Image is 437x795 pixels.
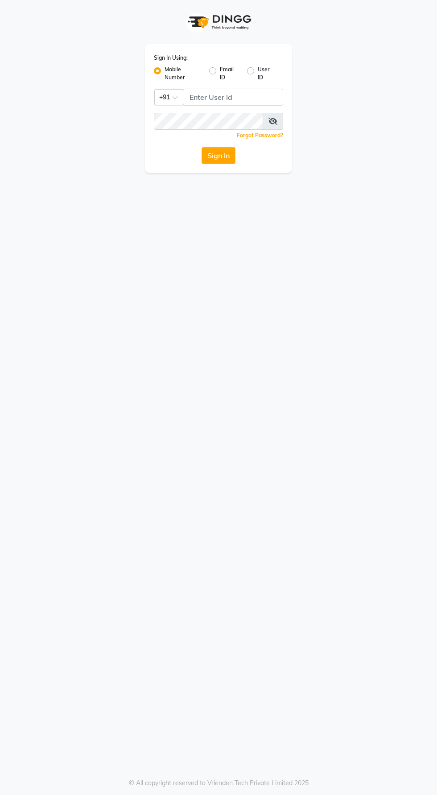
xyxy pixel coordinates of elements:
img: logo1.svg [183,9,254,35]
input: Username [184,89,283,106]
label: Email ID [220,66,240,82]
input: Username [154,113,263,130]
a: Forgot Password? [237,132,283,139]
button: Sign In [202,147,235,164]
label: User ID [258,66,276,82]
label: Sign In Using: [154,54,188,62]
label: Mobile Number [165,66,202,82]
